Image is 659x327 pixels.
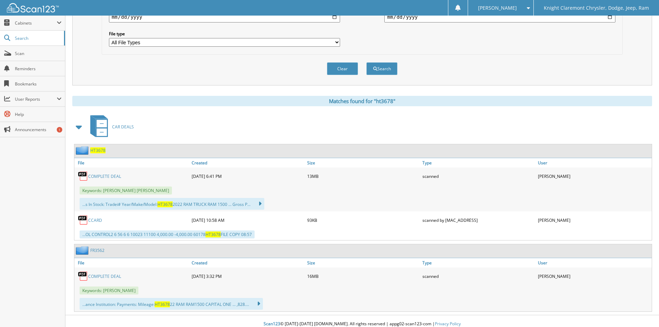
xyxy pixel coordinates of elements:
[421,169,536,183] div: scanned
[15,96,57,102] span: User Reports
[88,273,121,279] a: COMPLETE DEAL
[190,258,305,267] a: Created
[384,11,615,22] input: end
[15,81,62,87] span: Bookmarks
[435,321,461,327] a: Privacy Policy
[15,20,57,26] span: Cabinets
[80,298,263,310] div: ...ance Institution: Payments: Mileage: 22 RAM RAM1500 CAPITAL ONE ... ,828....
[86,113,134,140] a: CAR DEALS
[366,62,397,75] button: Search
[305,169,421,183] div: 13MB
[624,294,659,327] iframe: Chat Widget
[78,271,88,281] img: PDF.png
[57,127,62,133] div: 1
[421,213,536,227] div: scanned by [MAC_ADDRESS]
[112,124,134,130] span: CAR DEALS
[190,169,305,183] div: [DATE] 6:41 PM
[109,11,340,22] input: start
[305,213,421,227] div: 93KB
[88,217,102,223] a: CCARD
[536,258,652,267] a: User
[327,62,358,75] button: Clear
[78,171,88,181] img: PDF.png
[76,146,90,155] img: folder2.png
[74,158,190,167] a: File
[90,247,104,253] a: FR3562
[80,287,138,294] span: Keywords: [PERSON_NAME]
[72,96,652,106] div: Matches found for "ht3678"
[157,201,173,207] span: HT3678
[544,6,649,10] span: Knight Claremont Chrysler, Dodge, Jeep, Ram
[88,173,121,179] a: COMPLETE DEAL
[15,111,62,117] span: Help
[76,246,90,255] img: folder2.png
[7,3,59,12] img: scan123-logo-white.svg
[90,147,106,153] a: HT3678
[536,169,652,183] div: [PERSON_NAME]
[421,258,536,267] a: Type
[190,213,305,227] div: [DATE] 10:58 AM
[15,51,62,56] span: Scan
[80,230,255,238] div: ...OL CONTROL2 6 56 6 6 10023 11100 4,000.00 -4,000.00 60178 FILE COPY 08:57
[264,321,280,327] span: Scan123
[190,158,305,167] a: Created
[74,258,190,267] a: File
[80,187,172,194] span: Keywords: [PERSON_NAME] [PERSON_NAME]
[536,158,652,167] a: User
[421,269,536,283] div: scanned
[478,6,517,10] span: [PERSON_NAME]
[205,231,221,237] span: HT3678
[305,258,421,267] a: Size
[78,215,88,225] img: PDF.png
[536,213,652,227] div: [PERSON_NAME]
[15,127,62,133] span: Announcements
[15,66,62,72] span: Reminders
[305,269,421,283] div: 16MB
[15,35,61,41] span: Search
[109,31,340,37] label: File type
[155,301,170,307] span: HT3678
[421,158,536,167] a: Type
[190,269,305,283] div: [DATE] 3:32 PM
[536,269,652,283] div: [PERSON_NAME]
[305,158,421,167] a: Size
[80,198,264,210] div: ...s In Stock: Tradei# Year/Make/Model: 2022 RAM TRUCK RAM 1500 ... Gross P...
